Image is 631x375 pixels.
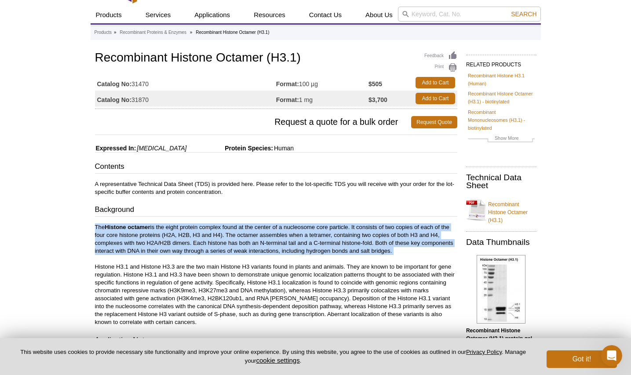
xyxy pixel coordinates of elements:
a: Contact Us [304,7,347,23]
h2: RELATED PRODUCTS [466,55,536,70]
button: Search [508,10,539,18]
button: Got it! [547,350,617,368]
a: Add to Cart [416,93,455,104]
li: Recombinant Histone Octamer (H3.1) [196,30,269,35]
a: Products [95,29,112,36]
input: Keyword, Cat. No. [398,7,541,22]
li: » [114,30,117,35]
span: Search [511,11,536,18]
a: Recombinant Histone Octamer (H3.1) [466,195,536,224]
td: 1 mg [276,91,368,106]
strong: Format: [276,80,299,88]
a: Recombinant Proteins & Enzymes [120,29,186,36]
span: Request a quote for a bulk order [95,116,412,128]
a: Print [424,63,457,73]
strong: Catalog No: [97,96,132,104]
h1: Recombinant Histone Octamer (H3.1) [95,51,457,66]
h3: Contents [95,161,457,174]
h2: Data Thumbnails [466,238,536,246]
span: Expressed In: [95,145,136,152]
img: Recombinant Histone Octamer (H3.1) protein gel. [477,255,525,324]
td: 31470 [95,75,276,91]
a: Recombinant Histone Octamer (H3.1) - biotinylated [468,90,535,106]
p: This website uses cookies to provide necessary site functionality and improve your online experie... [14,348,532,365]
b: Recombinant Histone Octamer (H3.1) protein gel. [466,328,533,342]
strong: Histone octamer [105,224,150,230]
h2: Technical Data Sheet [466,174,536,189]
li: » [190,30,193,35]
a: Show More [468,134,535,144]
p: The is the eight protein complex found at the center of a nucleosome core particle. It consists o... [95,223,457,326]
strong: Format: [276,96,299,104]
i: [MEDICAL_DATA] [137,145,186,152]
strong: $3,700 [368,96,387,104]
span: Protein Species: [188,145,273,152]
a: Recombinant Histone H3.1 (Human) [468,72,535,87]
a: Services [140,7,176,23]
iframe: Intercom live chat [601,345,622,366]
p: (Click image to enlarge and see details). [466,327,536,358]
a: Request Quote [411,116,457,128]
h3: Application Notes [95,335,457,347]
a: Recombinant Mononucleosomes (H3.1) - biotinylated [468,108,535,132]
a: Feedback [424,51,457,61]
a: Resources [248,7,291,23]
button: cookie settings [256,357,299,364]
a: Add to Cart [416,77,455,88]
a: Applications [189,7,235,23]
a: Products [91,7,127,23]
span: Human [273,145,294,152]
strong: $505 [368,80,382,88]
h3: Background [95,204,457,217]
a: Privacy Policy [466,349,502,355]
strong: Catalog No: [97,80,132,88]
td: 31870 [95,91,276,106]
a: About Us [360,7,398,23]
p: A representative Technical Data Sheet (TDS) is provided here. Please refer to the lot-specific TD... [95,180,457,196]
td: 100 µg [276,75,368,91]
